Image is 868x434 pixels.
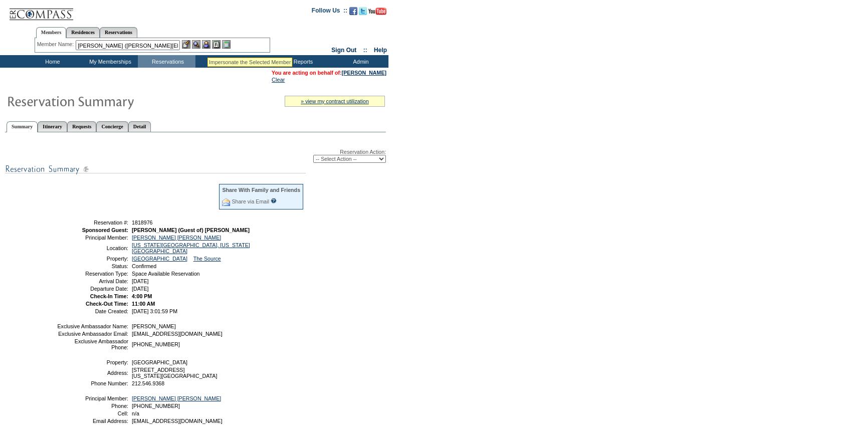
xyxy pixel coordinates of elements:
[368,8,386,15] img: Subscribe to our YouTube Channel
[132,278,149,284] span: [DATE]
[212,40,221,49] img: Reservations
[67,121,96,132] a: Requests
[138,55,195,68] td: Reservations
[57,308,128,314] td: Date Created:
[82,227,128,233] strong: Sponsored Guest:
[359,10,367,16] a: Follow us on Twitter
[57,380,128,386] td: Phone Number:
[57,359,128,365] td: Property:
[57,323,128,329] td: Exclusive Ambassador Name:
[57,418,128,424] td: Email Address:
[57,263,128,269] td: Status:
[57,367,128,379] td: Address:
[202,40,210,49] img: Impersonate
[301,98,369,104] a: » view my contract utilization
[271,198,277,203] input: What is this?
[132,367,217,379] span: [STREET_ADDRESS] [US_STATE][GEOGRAPHIC_DATA]
[57,256,128,262] td: Property:
[359,7,367,15] img: Follow us on Twitter
[192,40,200,49] img: View
[312,6,347,18] td: Follow Us ::
[128,121,151,132] a: Detail
[331,55,388,68] td: Admin
[232,198,269,204] a: Share via Email
[132,410,139,416] span: n/a
[57,220,128,226] td: Reservation #:
[57,338,128,350] td: Exclusive Ambassador Phone:
[57,403,128,409] td: Phone:
[5,149,386,163] div: Reservation Action:
[273,55,331,68] td: Reports
[363,47,367,54] span: ::
[374,47,387,54] a: Help
[222,187,300,193] div: Share With Family and Friends
[132,395,221,401] a: [PERSON_NAME] [PERSON_NAME]
[195,55,273,68] td: Vacation Collection
[100,27,137,38] a: Reservations
[182,40,190,49] img: b_edit.gif
[132,271,199,277] span: Space Available Reservation
[368,10,386,16] a: Subscribe to our YouTube Channel
[132,242,250,254] a: [US_STATE][GEOGRAPHIC_DATA], [US_STATE][GEOGRAPHIC_DATA]
[132,227,250,233] span: [PERSON_NAME] (Guest of) [PERSON_NAME]
[132,301,155,307] span: 11:00 AM
[57,286,128,292] td: Departure Date:
[132,286,149,292] span: [DATE]
[38,121,67,132] a: Itinerary
[349,7,357,15] img: Become our fan on Facebook
[331,47,356,54] a: Sign Out
[272,77,285,83] a: Clear
[272,70,386,76] span: You are acting on behalf of:
[57,410,128,416] td: Cell:
[57,235,128,241] td: Principal Member:
[349,10,357,16] a: Become our fan on Facebook
[209,59,291,65] div: Impersonate the Selected Member
[222,40,231,49] img: b_calculator.gif
[132,220,153,226] span: 1818976
[7,121,38,132] a: Summary
[132,308,177,314] span: [DATE] 3:01:59 PM
[132,359,187,365] span: [GEOGRAPHIC_DATA]
[193,256,221,262] a: The Source
[86,301,128,307] strong: Check-Out Time:
[7,91,207,111] img: Reservaton Summary
[80,55,138,68] td: My Memberships
[132,323,176,329] span: [PERSON_NAME]
[66,27,100,38] a: Residences
[132,256,187,262] a: [GEOGRAPHIC_DATA]
[132,380,164,386] span: 212.546.9368
[57,278,128,284] td: Arrival Date:
[57,242,128,254] td: Location:
[36,27,67,38] a: Members
[132,331,223,337] span: [EMAIL_ADDRESS][DOMAIN_NAME]
[132,418,223,424] span: [EMAIL_ADDRESS][DOMAIN_NAME]
[132,235,221,241] a: [PERSON_NAME] [PERSON_NAME]
[96,121,128,132] a: Concierge
[90,293,128,299] strong: Check-In Time:
[342,70,386,76] a: [PERSON_NAME]
[37,40,76,49] div: Member Name:
[5,163,306,175] img: subTtlResSummary.gif
[57,271,128,277] td: Reservation Type:
[132,341,180,347] span: [PHONE_NUMBER]
[132,403,180,409] span: [PHONE_NUMBER]
[57,395,128,401] td: Principal Member:
[23,55,80,68] td: Home
[57,331,128,337] td: Exclusive Ambassador Email:
[132,263,156,269] span: Confirmed
[132,293,152,299] span: 4:00 PM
